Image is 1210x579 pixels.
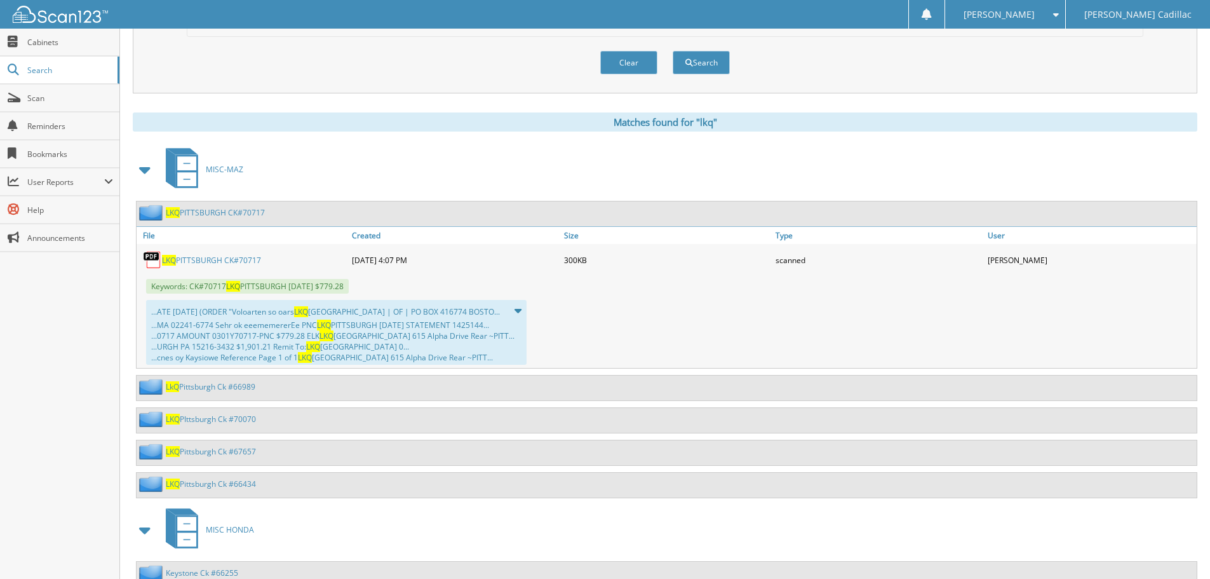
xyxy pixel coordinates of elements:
span: Announcements [27,233,113,243]
img: PDF.png [143,250,162,269]
div: scanned [772,247,985,273]
span: LKQ [166,207,180,218]
div: [DATE] 4:07 PM [349,247,561,273]
img: folder2.png [139,444,166,460]
a: LKQPittsburgh Ck #66434 [166,479,256,489]
button: Search [673,51,730,74]
a: LKQPIttsburgh Ck #70070 [166,414,256,425]
img: scan123-logo-white.svg [13,6,108,23]
span: LKQ [166,479,180,489]
span: LKQ [294,306,308,317]
span: MISC-MAZ [206,164,243,175]
div: 300KB [561,247,773,273]
span: Search [27,65,111,76]
span: LKQ [319,330,333,341]
a: Size [561,227,773,244]
a: LKQPITTSBURGH CK#70717 [166,207,265,218]
span: [PERSON_NAME] [964,11,1035,18]
a: MISC-MAZ [158,144,243,194]
iframe: Chat Widget [1146,518,1210,579]
a: LkQPittsburgh Ck #66989 [166,381,255,392]
a: LKQPITTSBURGH CK#70717 [162,255,261,266]
span: LKQ [226,281,240,292]
span: Cabinets [27,37,113,48]
img: folder2.png [139,411,166,427]
a: User [985,227,1197,244]
span: LKQ [166,414,180,425]
span: User Reports [27,177,104,187]
span: MISC HONDA [206,524,254,535]
a: Created [349,227,561,244]
span: LKQ [166,446,180,457]
img: folder2.png [139,379,166,395]
a: Type [772,227,985,244]
span: Bookmarks [27,149,113,160]
a: File [137,227,349,244]
button: Clear [600,51,657,74]
span: LKQ [306,341,320,352]
img: folder2.png [139,205,166,221]
span: Keywords: CK#70717 PITTSBURGH [DATE] $779.28 [146,279,349,294]
a: Keystone Ck #66255 [166,568,238,578]
span: Reminders [27,121,113,132]
div: ...ATE [DATE] (ORDER "Voloarten so oars [GEOGRAPHIC_DATA] | OF | PO BOX 416774 BOSTO... [146,300,527,365]
span: LKQ [298,352,312,363]
span: LKQ [317,320,331,330]
span: LKQ [162,255,176,266]
img: folder2.png [139,476,166,492]
div: Matches found for "lkq" [133,112,1197,132]
div: ...MA 02241-6774 Sehr ok eeememererEe PNC PITTSBURGH [DATE] STATEMENT 1425144... ...0717 AMOUNT 0... [151,320,521,363]
span: [PERSON_NAME] Cadillac [1084,11,1192,18]
a: LKQPittsburgh Ck #67657 [166,446,256,457]
span: Help [27,205,113,215]
div: [PERSON_NAME] [985,247,1197,273]
span: Scan [27,93,113,104]
a: MISC HONDA [158,505,254,555]
span: LkQ [166,381,179,392]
